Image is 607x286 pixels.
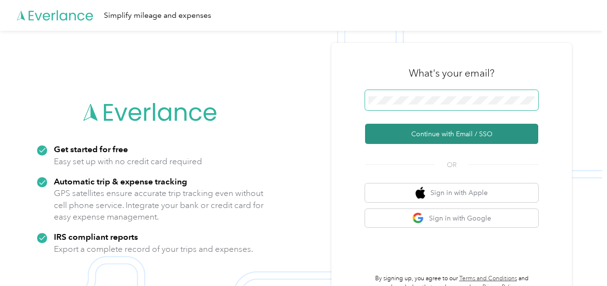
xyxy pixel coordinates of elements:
p: Export a complete record of your trips and expenses. [54,243,253,255]
img: apple logo [416,187,425,199]
img: google logo [412,212,424,224]
div: Simplify mileage and expenses [104,10,211,22]
strong: Automatic trip & expense tracking [54,176,187,186]
strong: Get started for free [54,144,128,154]
button: Continue with Email / SSO [365,124,538,144]
span: OR [435,160,468,170]
strong: IRS compliant reports [54,232,138,242]
button: google logoSign in with Google [365,209,538,228]
a: Terms and Conditions [459,275,517,282]
p: Easy set up with no credit card required [54,156,202,168]
button: apple logoSign in with Apple [365,183,538,202]
h3: What's your email? [409,66,494,80]
p: GPS satellites ensure accurate trip tracking even without cell phone service. Integrate your bank... [54,187,264,223]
